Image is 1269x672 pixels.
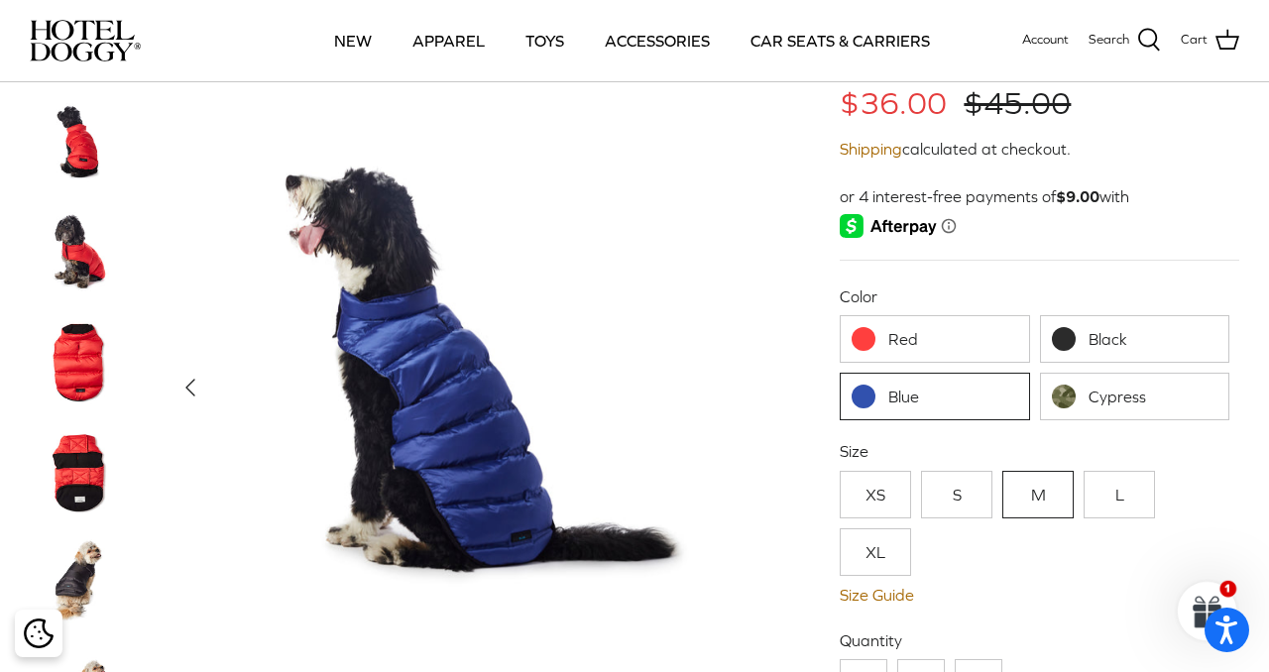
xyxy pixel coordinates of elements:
a: XS [840,471,911,518]
div: Cookie policy [15,610,62,657]
span: Account [1022,32,1069,47]
a: TOYS [508,7,582,74]
img: hoteldoggycom [30,20,141,61]
a: S [921,471,992,518]
span: $45.00 [964,85,1071,121]
a: Red [840,315,1029,363]
a: Search [1089,28,1161,54]
label: Size [840,440,1239,462]
button: Previous [169,366,212,409]
a: Blue [840,373,1029,420]
a: ACCESSORIES [587,7,728,74]
a: Shipping [840,140,902,158]
button: Cookie policy [21,616,56,651]
a: M [1002,471,1074,518]
span: 20% off [675,104,746,133]
span: Cart [1181,30,1208,51]
div: Primary navigation [294,7,969,74]
img: Cookie policy [24,618,54,648]
label: Color [840,285,1239,307]
label: Quantity [840,629,1239,651]
a: Size Guide [840,586,1239,605]
a: Account [1022,30,1069,51]
a: CAR SEATS & CARRIERS [733,7,948,74]
a: APPAREL [395,7,503,74]
a: XL [840,528,911,576]
span: $36.00 [840,85,947,121]
a: Black [1040,315,1229,363]
a: Cart [1181,28,1239,54]
span: Search [1089,30,1129,51]
a: NEW [316,7,390,74]
a: Cypress [1040,373,1229,420]
div: calculated at checkout. [840,137,1239,163]
a: L [1084,471,1155,518]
